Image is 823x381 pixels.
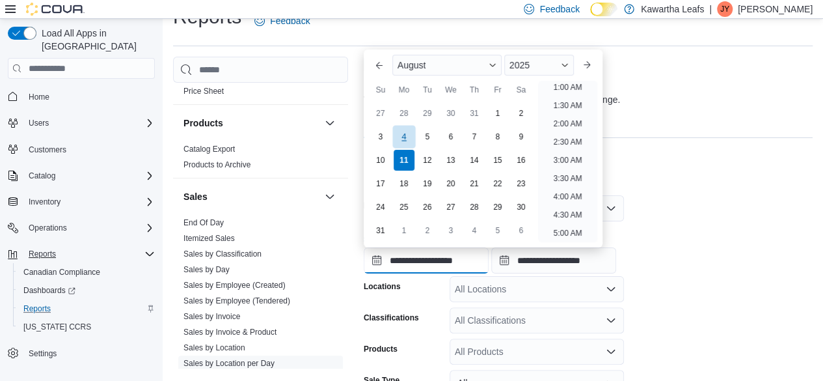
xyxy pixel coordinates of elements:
button: Operations [23,220,72,236]
li: 1:00 AM [548,79,587,95]
button: Inventory [3,193,160,211]
button: Open list of options [606,315,616,326]
span: Customers [29,145,66,155]
button: Users [23,115,54,131]
button: Reports [13,300,160,318]
li: 2:00 AM [548,116,587,132]
span: Sales by Employee (Tendered) [183,296,290,306]
button: Catalog [3,167,160,185]
button: Customers [3,140,160,159]
div: day-6 [440,126,461,147]
button: Sales [183,190,319,203]
div: day-14 [464,150,485,171]
span: Feedback [270,14,310,27]
p: | [709,1,712,17]
span: Home [29,92,49,102]
div: Button. Open the year selector. 2025 is currently selected. [504,55,574,76]
label: Locations [364,281,401,292]
span: [US_STATE] CCRS [23,322,91,332]
span: Operations [23,220,155,236]
span: 2025 [509,60,530,70]
span: Reports [18,301,155,317]
div: day-27 [440,197,461,218]
a: Sales by Location per Day [183,359,275,368]
div: day-27 [370,103,391,124]
span: Operations [29,223,67,233]
input: Dark Mode [590,3,617,16]
div: day-1 [394,220,414,241]
div: day-9 [511,126,532,147]
input: Press the down key to open a popover containing a calendar. [491,247,616,274]
span: Products to Archive [183,160,250,170]
div: day-18 [394,173,414,194]
a: End Of Day [183,218,224,227]
button: Operations [3,219,160,237]
div: day-17 [370,173,391,194]
li: 2:30 AM [548,134,587,150]
a: Sales by Classification [183,249,262,259]
button: Open list of options [606,284,616,294]
div: Mo [394,79,414,100]
div: Sa [511,79,532,100]
label: Classifications [364,313,419,323]
a: Price Sheet [183,87,224,96]
p: Kawartha Leafs [641,1,704,17]
a: Settings [23,346,62,361]
div: Products [173,141,348,178]
div: day-5 [417,126,438,147]
div: day-4 [464,220,485,241]
div: day-25 [394,197,414,218]
a: Sales by Invoice & Product [183,328,277,337]
div: day-30 [440,103,461,124]
div: day-7 [464,126,485,147]
div: day-21 [464,173,485,194]
button: Products [322,115,338,131]
span: Dashboards [18,283,155,298]
div: Pricing [173,83,348,104]
div: day-2 [417,220,438,241]
a: Canadian Compliance [18,264,105,280]
li: 5:00 AM [548,225,587,241]
a: Catalog Export [183,145,235,154]
button: Canadian Compliance [13,263,160,281]
span: Inventory [29,197,61,207]
div: James Yin [717,1,733,17]
span: Sales by Day [183,264,230,275]
a: Sales by Day [183,265,230,274]
span: Catalog [23,168,155,184]
div: day-24 [370,197,391,218]
div: day-3 [370,126,391,147]
span: Inventory [23,194,155,210]
span: Reports [23,246,155,262]
span: Reports [29,249,56,259]
div: day-29 [417,103,438,124]
div: day-23 [511,173,532,194]
span: Home [23,88,155,104]
span: Settings [29,348,57,359]
div: day-11 [394,150,414,171]
a: Home [23,89,55,105]
span: Sales by Location [183,343,245,353]
span: Reports [23,303,51,314]
a: Reports [18,301,56,317]
div: day-29 [487,197,508,218]
button: Previous Month [369,55,390,76]
button: Inventory [23,194,66,210]
a: Feedback [249,8,315,34]
span: Sales by Invoice & Product [183,327,277,337]
div: day-30 [511,197,532,218]
span: Users [29,118,49,128]
div: day-10 [370,150,391,171]
h3: Sales [183,190,208,203]
div: day-31 [464,103,485,124]
button: Reports [3,245,160,263]
span: Feedback [539,3,579,16]
img: Cova [26,3,85,16]
button: Sales [322,189,338,205]
div: day-6 [511,220,532,241]
span: End Of Day [183,218,224,228]
div: day-15 [487,150,508,171]
li: 4:00 AM [548,189,587,205]
input: Press the down key to enter a popover containing a calendar. Press the escape key to close the po... [364,247,489,274]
